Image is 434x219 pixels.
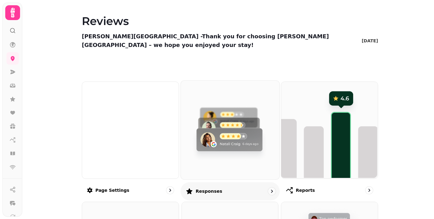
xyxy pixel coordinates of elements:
p: [DATE] [362,38,378,44]
a: ReportsReports [281,82,378,199]
svg: go to [269,188,275,194]
p: Responses [195,188,222,194]
img: Responses [180,80,278,179]
img: Thank you for choosing Sutherland House – we hope you enjoyed your stay! [94,110,166,150]
p: [PERSON_NAME][GEOGRAPHIC_DATA] - Thank you for choosing [PERSON_NAME][GEOGRAPHIC_DATA] – we hope ... [82,32,361,49]
p: Page settings [95,187,129,193]
p: Reports [296,187,315,193]
svg: go to [366,187,372,193]
img: Reports [281,81,377,178]
a: ResponsesResponses [181,80,280,200]
svg: go to [167,187,173,193]
a: Thank you for choosing Sutherland House – we hope you enjoyed your stay!Page settings [82,82,179,199]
